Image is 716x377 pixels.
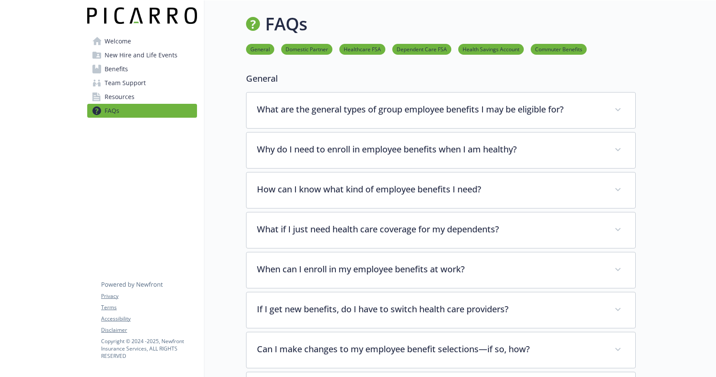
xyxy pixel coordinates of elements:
div: What are the general types of group employee benefits I may be eligible for? [246,93,635,128]
p: Copyright © 2024 - 2025 , Newfront Insurance Services, ALL RIGHTS RESERVED [101,337,197,360]
p: Can I make changes to my employee benefit selections—if so, how? [257,343,604,356]
p: What if I just need health care coverage for my dependents? [257,223,604,236]
div: Can I make changes to my employee benefit selections—if so, how? [246,332,635,368]
a: Resources [87,90,197,104]
p: General [246,72,636,85]
a: Health Savings Account [458,45,524,53]
p: How can I know what kind of employee benefits I need? [257,183,604,196]
a: Dependent Care FSA [392,45,451,53]
a: Welcome [87,34,197,48]
p: If I get new benefits, do I have to switch health care providers? [257,303,604,316]
div: If I get new benefits, do I have to switch health care providers? [246,292,635,328]
span: Team Support [105,76,146,90]
a: General [246,45,274,53]
span: Benefits [105,62,128,76]
a: Healthcare FSA [339,45,385,53]
h1: FAQs [265,11,307,37]
span: New Hire and Life Events [105,48,177,62]
span: FAQs [105,104,119,118]
div: When can I enroll in my employee benefits at work? [246,252,635,288]
a: Team Support [87,76,197,90]
p: When can I enroll in my employee benefits at work? [257,263,604,276]
a: Disclaimer [101,326,197,334]
span: Resources [105,90,135,104]
a: Benefits [87,62,197,76]
a: FAQs [87,104,197,118]
a: Domestic Partner [281,45,332,53]
a: Terms [101,304,197,311]
div: Why do I need to enroll in employee benefits when I am healthy? [246,132,635,168]
span: Welcome [105,34,131,48]
div: What if I just need health care coverage for my dependents? [246,212,635,248]
a: New Hire and Life Events [87,48,197,62]
p: Why do I need to enroll in employee benefits when I am healthy? [257,143,604,156]
a: Privacy [101,292,197,300]
div: How can I know what kind of employee benefits I need? [246,172,635,208]
a: Accessibility [101,315,197,323]
a: Commuter Benefits [531,45,587,53]
p: What are the general types of group employee benefits I may be eligible for? [257,103,604,116]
